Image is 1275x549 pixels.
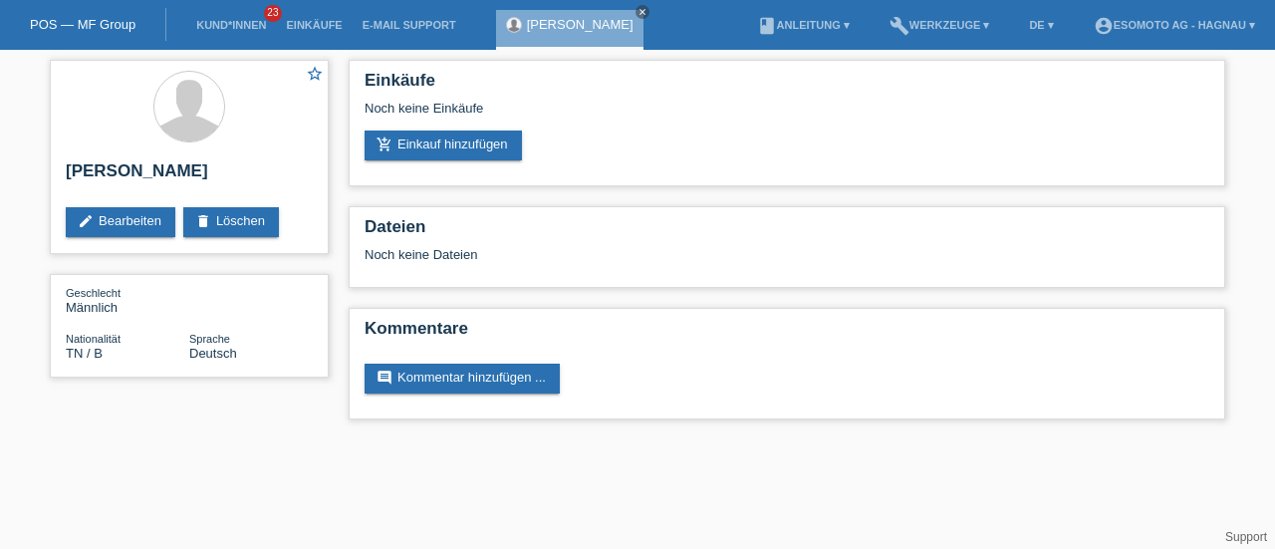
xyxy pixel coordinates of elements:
a: account_circleEsomoto AG - Hagnau ▾ [1084,19,1265,31]
i: add_shopping_cart [377,137,392,152]
i: edit [78,213,94,229]
a: POS — MF Group [30,17,135,32]
span: Deutsch [189,346,237,361]
i: close [637,7,647,17]
a: Support [1225,530,1267,544]
span: 23 [264,5,282,22]
i: star_border [306,65,324,83]
i: account_circle [1094,16,1114,36]
a: Kund*innen [186,19,276,31]
a: [PERSON_NAME] [527,17,634,32]
a: E-Mail Support [353,19,466,31]
a: commentKommentar hinzufügen ... [365,364,560,394]
a: editBearbeiten [66,207,175,237]
a: Einkäufe [276,19,352,31]
div: Männlich [66,285,189,315]
span: Geschlecht [66,287,121,299]
span: Nationalität [66,333,121,345]
i: comment [377,370,392,386]
div: Noch keine Dateien [365,247,973,262]
div: Noch keine Einkäufe [365,101,1209,131]
span: Tunesien / B / 28.09.2014 [66,346,103,361]
h2: Dateien [365,217,1209,247]
i: build [890,16,909,36]
a: deleteLöschen [183,207,279,237]
a: add_shopping_cartEinkauf hinzufügen [365,131,522,160]
h2: Einkäufe [365,71,1209,101]
i: delete [195,213,211,229]
h2: Kommentare [365,319,1209,349]
a: DE ▾ [1019,19,1063,31]
a: close [636,5,649,19]
a: star_border [306,65,324,86]
a: bookAnleitung ▾ [747,19,860,31]
h2: [PERSON_NAME] [66,161,313,191]
i: book [757,16,777,36]
a: buildWerkzeuge ▾ [880,19,1000,31]
span: Sprache [189,333,230,345]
